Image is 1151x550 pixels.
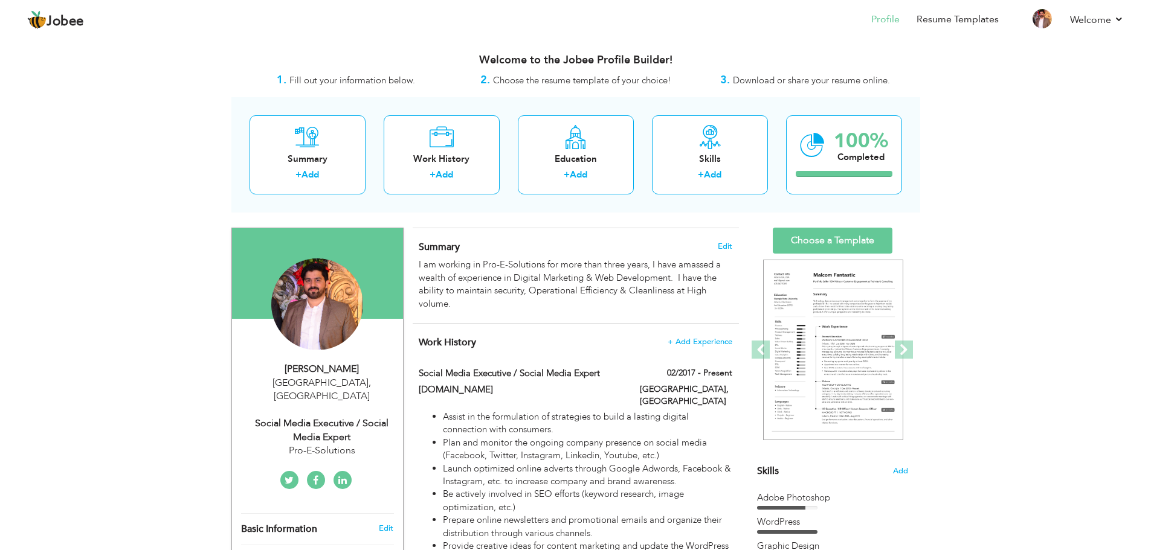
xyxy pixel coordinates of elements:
span: Fill out your information below. [289,74,415,86]
span: Work History [419,336,476,349]
a: Edit [379,523,393,534]
span: Basic Information [241,524,317,535]
div: Pro-E-Solutions [241,444,403,458]
a: Jobee [27,10,84,30]
img: Usama Yaqoob [271,258,363,350]
li: Assist in the formulation of strategies to build a lasting digital connection with consumers. [443,411,732,436]
div: [GEOGRAPHIC_DATA] [GEOGRAPHIC_DATA] [241,376,403,404]
label: [GEOGRAPHIC_DATA], [GEOGRAPHIC_DATA] [640,383,732,408]
span: Edit [718,242,732,251]
span: Add [893,465,908,477]
span: Jobee [47,15,84,28]
label: Social Media Executive / Social Media Expert [419,367,622,380]
img: Profile Img [1033,9,1052,28]
span: Summary [419,240,460,254]
a: Add [704,168,721,181]
a: Resume Templates [917,13,999,27]
span: + Add Experience [668,337,732,346]
span: Skills [757,464,779,478]
span: Download or share your resume online. [733,74,890,86]
h4: This helps to show the companies you have worked for. [419,336,732,348]
div: [PERSON_NAME] [241,362,403,376]
h4: Adding a summary is a quick and easy way to highlight your experience and interests. [419,241,732,253]
strong: 1. [277,72,286,88]
div: Skills [662,153,758,165]
a: Choose a Template [773,228,892,254]
span: , [369,376,371,389]
li: Be actively involved in SEO efforts (keyword research, image optimization, etc.) [443,488,732,514]
div: WordPress [757,516,908,528]
a: Profile [871,13,900,27]
div: Adobe Photoshop [757,491,908,504]
img: jobee.io [27,10,47,30]
strong: 3. [720,72,730,88]
div: Summary [259,153,356,165]
div: 100% [834,131,888,151]
li: Launch optimized online adverts through Google Adwords, Facebook & Instagram, etc. to increase co... [443,462,732,488]
li: Prepare online newsletters and promotional emails and organize their distribution through various... [443,514,732,540]
div: Social Media Executive / Social Media Expert [241,417,403,444]
li: Plan and monitor the ongoing company presence on social media (Facebook, Twitter, Instagram, Link... [443,436,732,462]
label: + [295,168,301,181]
strong: 2. [480,72,490,88]
span: Choose the resume template of your choice! [493,74,671,86]
label: [DOMAIN_NAME] [419,383,622,396]
a: Add [570,168,587,181]
div: Completed [834,151,888,164]
div: Education [527,153,624,165]
div: Work History [393,153,490,165]
label: + [698,168,704,181]
a: Add [436,168,453,181]
a: Welcome [1070,13,1124,27]
label: + [564,168,570,181]
label: + [430,168,436,181]
a: Add [301,168,319,181]
label: 02/2017 - Present [667,367,732,379]
div: I am working in Pro-E-Solutions for more than three years, I have amassed a wealth of experience ... [419,258,732,310]
h3: Welcome to the Jobee Profile Builder! [231,54,920,66]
